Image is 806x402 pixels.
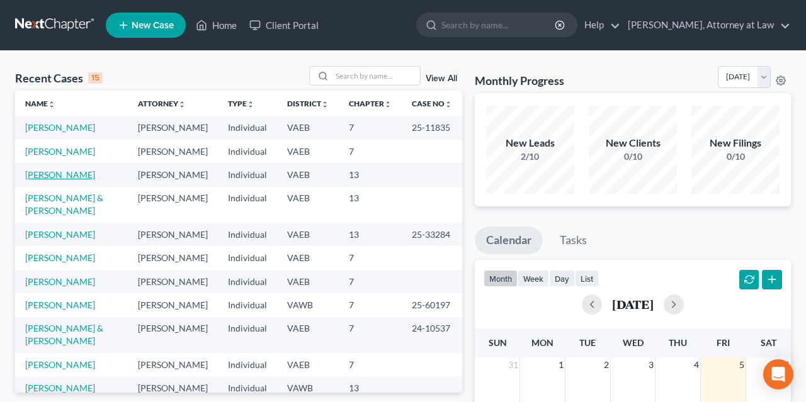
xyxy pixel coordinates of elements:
button: day [549,270,575,287]
a: [PERSON_NAME] [25,359,95,370]
td: [PERSON_NAME] [128,293,218,316]
a: Tasks [548,226,598,254]
td: Individual [218,187,277,223]
td: [PERSON_NAME] [128,353,218,376]
td: VAEB [277,353,339,376]
a: Client Portal [243,14,325,36]
td: VAWB [277,377,339,400]
div: Recent Cases [15,70,103,86]
a: Nameunfold_more [25,99,55,108]
div: 2/10 [486,150,574,163]
i: unfold_more [178,101,186,108]
td: [PERSON_NAME] [128,140,218,163]
a: [PERSON_NAME] [25,229,95,240]
span: 2 [603,357,610,372]
span: Wed [623,337,644,348]
a: Help [578,14,620,36]
td: 7 [339,270,402,293]
td: [PERSON_NAME] [128,270,218,293]
td: 13 [339,377,402,400]
td: 13 [339,223,402,246]
td: [PERSON_NAME] [128,116,218,139]
div: New Leads [486,136,574,150]
td: Individual [218,270,277,293]
td: [PERSON_NAME] [128,223,218,246]
div: New Clients [589,136,677,150]
td: VAEB [277,163,339,186]
td: [PERSON_NAME] [128,377,218,400]
td: VAWB [277,293,339,316]
td: Individual [218,293,277,316]
span: 5 [738,357,746,372]
button: month [484,270,518,287]
td: VAEB [277,187,339,223]
input: Search by name... [441,13,557,36]
td: 24-10537 [402,317,462,353]
td: Individual [218,246,277,269]
a: Attorneyunfold_more [138,99,186,108]
span: Fri [717,337,730,348]
div: Open Intercom Messenger [763,359,793,389]
a: [PERSON_NAME] & [PERSON_NAME] [25,193,103,216]
div: 15 [88,72,103,84]
td: 7 [339,317,402,353]
td: Individual [218,377,277,400]
button: week [518,270,549,287]
td: 13 [339,187,402,223]
span: Mon [531,337,553,348]
td: VAEB [277,116,339,139]
a: [PERSON_NAME], Attorney at Law [622,14,790,36]
div: 0/10 [589,150,677,163]
span: 1 [557,357,565,372]
i: unfold_more [384,101,392,108]
td: Individual [218,353,277,376]
td: Individual [218,140,277,163]
i: unfold_more [445,101,452,108]
td: Individual [218,317,277,353]
a: [PERSON_NAME] [25,382,95,393]
input: Search by name... [332,67,420,85]
td: 25-11835 [402,116,462,139]
div: New Filings [691,136,780,150]
td: 7 [339,353,402,376]
a: Districtunfold_more [287,99,329,108]
a: [PERSON_NAME] [25,122,95,133]
span: Tue [579,337,596,348]
button: list [575,270,599,287]
td: VAEB [277,223,339,246]
td: 7 [339,293,402,316]
a: Typeunfold_more [228,99,254,108]
td: [PERSON_NAME] [128,317,218,353]
span: 31 [507,357,519,372]
a: Chapterunfold_more [349,99,392,108]
a: [PERSON_NAME] & [PERSON_NAME] [25,323,103,346]
i: unfold_more [247,101,254,108]
td: 7 [339,140,402,163]
div: 0/10 [691,150,780,163]
span: Thu [669,337,687,348]
h2: [DATE] [612,298,654,311]
span: 3 [647,357,655,372]
td: VAEB [277,140,339,163]
span: New Case [132,21,174,30]
a: [PERSON_NAME] [25,299,95,310]
td: [PERSON_NAME] [128,163,218,186]
td: Individual [218,163,277,186]
td: 13 [339,163,402,186]
span: Sun [489,337,507,348]
td: VAEB [277,317,339,353]
h3: Monthly Progress [475,73,564,88]
td: 25-33284 [402,223,462,246]
span: Sat [761,337,776,348]
i: unfold_more [48,101,55,108]
a: [PERSON_NAME] [25,252,95,263]
td: [PERSON_NAME] [128,246,218,269]
a: Case Nounfold_more [412,99,452,108]
span: 6 [783,357,791,372]
td: [PERSON_NAME] [128,187,218,223]
a: [PERSON_NAME] [25,169,95,180]
a: Home [190,14,243,36]
a: [PERSON_NAME] [25,276,95,287]
td: 7 [339,246,402,269]
span: 4 [693,357,700,372]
